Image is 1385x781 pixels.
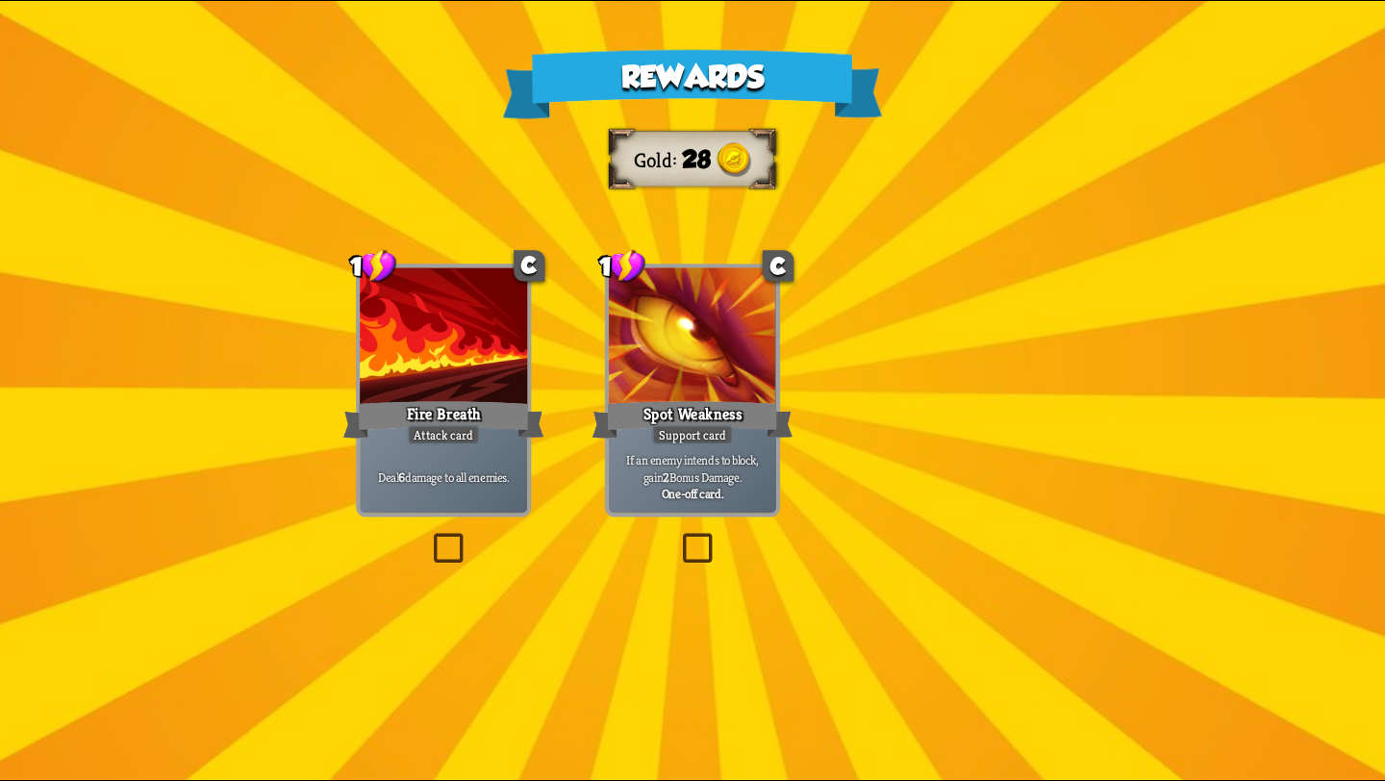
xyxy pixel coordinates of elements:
img: Gold.png [717,142,751,177]
div: 1 [350,248,397,283]
div: Support card [651,424,733,444]
p: If an enemy intends to block, gain Bonus Damage. [613,452,771,485]
div: Rewards [503,50,883,119]
b: One-off card. [662,485,723,501]
div: Fire Breath [343,397,544,442]
div: Gold [634,147,683,173]
div: C [514,250,544,281]
div: 1 [599,248,646,283]
b: 2 [663,468,669,485]
div: Attack card [407,424,480,444]
b: 6 [398,468,405,485]
span: 28 [682,146,711,174]
p: Deal damage to all enemies. [365,468,523,485]
div: Spot Weakness [592,397,793,442]
div: C [763,250,793,281]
